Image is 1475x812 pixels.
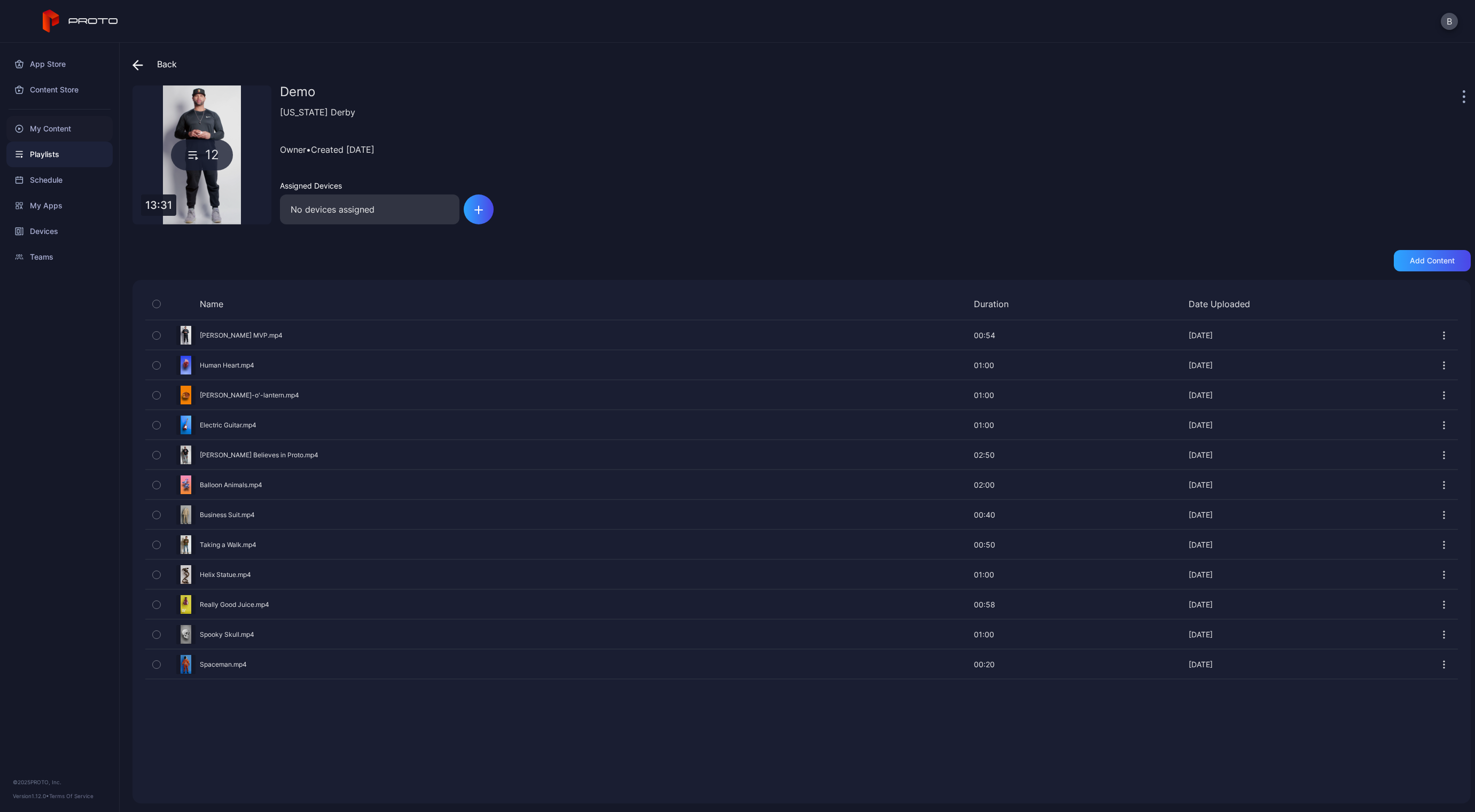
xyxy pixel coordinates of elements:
[280,181,459,190] div: Assigned Devices
[6,167,113,193] a: Schedule
[49,793,93,799] a: Terms Of Service
[1394,250,1471,271] button: Add content
[280,130,1471,168] div: Owner • Created [DATE]
[1189,299,1269,309] div: Date Uploaded
[132,51,177,77] div: Back
[1441,13,1458,30] button: B
[974,299,1027,309] div: Duration
[1410,256,1455,265] div: Add content
[6,77,113,103] a: Content Store
[6,244,113,270] a: Teams
[280,194,459,224] div: No devices assigned
[6,193,113,218] a: My Apps
[6,116,113,142] a: My Content
[280,85,1460,107] div: Demo
[168,299,813,309] div: Name
[6,142,113,167] a: Playlists
[6,51,113,77] a: App Store
[13,778,106,786] div: © 2025 PROTO, Inc.
[280,107,1471,118] div: [US_STATE] Derby
[13,793,49,799] span: Version 1.12.0 •
[171,139,233,170] div: 12
[6,218,113,244] a: Devices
